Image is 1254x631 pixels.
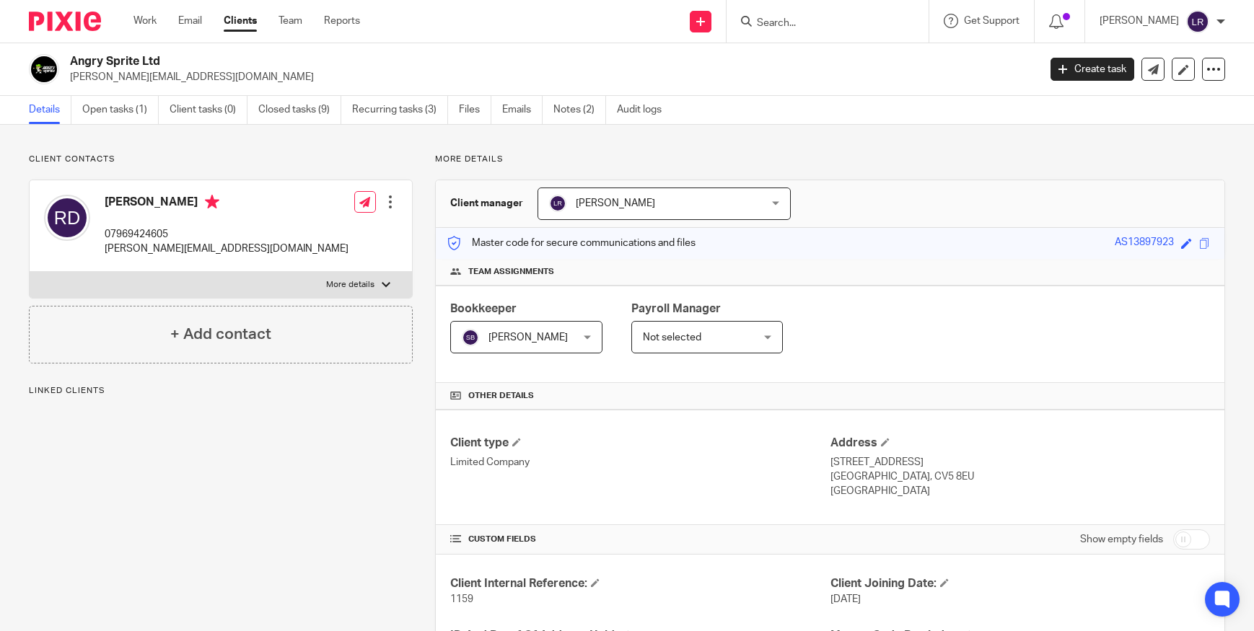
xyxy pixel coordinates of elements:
span: Payroll Manager [631,303,721,314]
span: Other details [468,390,534,402]
img: svg%3E [1186,10,1209,33]
a: Notes (2) [553,96,606,124]
p: [STREET_ADDRESS] [830,455,1210,469]
span: Team assignments [468,266,554,278]
img: Pixie [29,12,101,31]
img: svg%3E [462,329,479,346]
a: Emails [502,96,543,124]
p: 07969424605 [105,227,348,242]
span: Not selected [643,332,701,343]
label: Show empty fields [1080,532,1163,547]
p: [PERSON_NAME] [1100,14,1179,28]
img: svg%3E [549,195,566,212]
a: Work [133,14,157,28]
h4: Address [830,436,1210,451]
p: More details [435,154,1225,165]
span: Get Support [964,16,1020,26]
a: Audit logs [617,96,672,124]
h4: Client Internal Reference: [450,576,830,591]
a: Closed tasks (9) [258,96,341,124]
a: Files [459,96,491,124]
p: Limited Company [450,455,830,469]
h4: [PERSON_NAME] [105,195,348,213]
h4: Client Joining Date: [830,576,1210,591]
img: svg%3E [44,195,90,241]
p: Client contacts [29,154,413,165]
p: [GEOGRAPHIC_DATA] [830,484,1210,498]
p: [GEOGRAPHIC_DATA], CV5 8EU [830,469,1210,484]
span: [DATE] [830,594,861,604]
span: [PERSON_NAME] [488,332,568,343]
h3: Client manager [450,196,523,211]
a: Clients [224,14,257,28]
a: Recurring tasks (3) [352,96,448,124]
h4: CUSTOM FIELDS [450,534,830,545]
a: Reports [324,14,360,28]
a: Client tasks (0) [170,96,247,124]
p: [PERSON_NAME][EMAIL_ADDRESS][DOMAIN_NAME] [70,70,1029,84]
p: Master code for secure communications and files [447,236,696,250]
p: [PERSON_NAME][EMAIL_ADDRESS][DOMAIN_NAME] [105,242,348,256]
h4: Client type [450,436,830,451]
span: 1159 [450,594,473,604]
h4: + Add contact [170,323,271,345]
div: AS13897923 [1115,235,1174,252]
a: Create task [1051,58,1134,81]
input: Search [755,17,885,30]
p: More details [326,279,374,291]
a: Open tasks (1) [82,96,159,124]
span: [PERSON_NAME] [576,198,655,208]
a: Email [178,14,202,28]
span: Bookkeeper [450,303,517,314]
i: Primary [205,195,219,209]
p: Linked clients [29,385,413,397]
a: Team [279,14,302,28]
h2: Angry Sprite Ltd [70,54,837,69]
a: Details [29,96,71,124]
img: Untitled%20design%20(18).png [29,54,59,84]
